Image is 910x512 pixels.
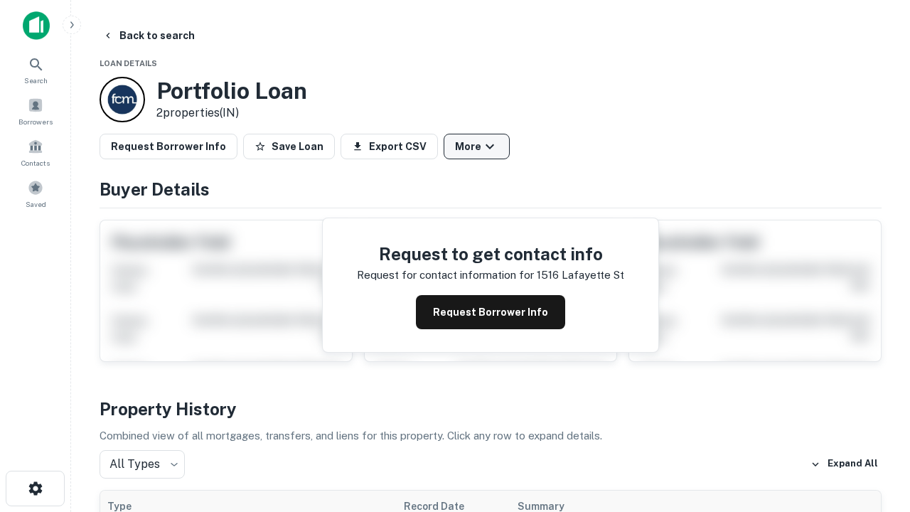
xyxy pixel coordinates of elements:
button: Request Borrower Info [100,134,237,159]
p: 2 properties (IN) [156,105,307,122]
img: capitalize-icon.png [23,11,50,40]
button: Export CSV [341,134,438,159]
div: All Types [100,450,185,479]
p: Request for contact information for [357,267,534,284]
h4: Request to get contact info [357,241,624,267]
button: Request Borrower Info [416,295,565,329]
span: Search [24,75,48,86]
a: Saved [4,174,67,213]
a: Contacts [4,133,67,171]
button: Save Loan [243,134,335,159]
h4: Property History [100,396,882,422]
button: Expand All [807,454,882,475]
a: Search [4,50,67,89]
span: Loan Details [100,59,157,68]
iframe: Chat Widget [839,353,910,421]
p: 1516 lafayette st [537,267,624,284]
span: Contacts [21,157,50,169]
a: Borrowers [4,92,67,130]
span: Borrowers [18,116,53,127]
button: Back to search [97,23,200,48]
button: More [444,134,510,159]
p: Combined view of all mortgages, transfers, and liens for this property. Click any row to expand d... [100,427,882,444]
h4: Buyer Details [100,176,882,202]
span: Saved [26,198,46,210]
h3: Portfolio Loan [156,78,307,105]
